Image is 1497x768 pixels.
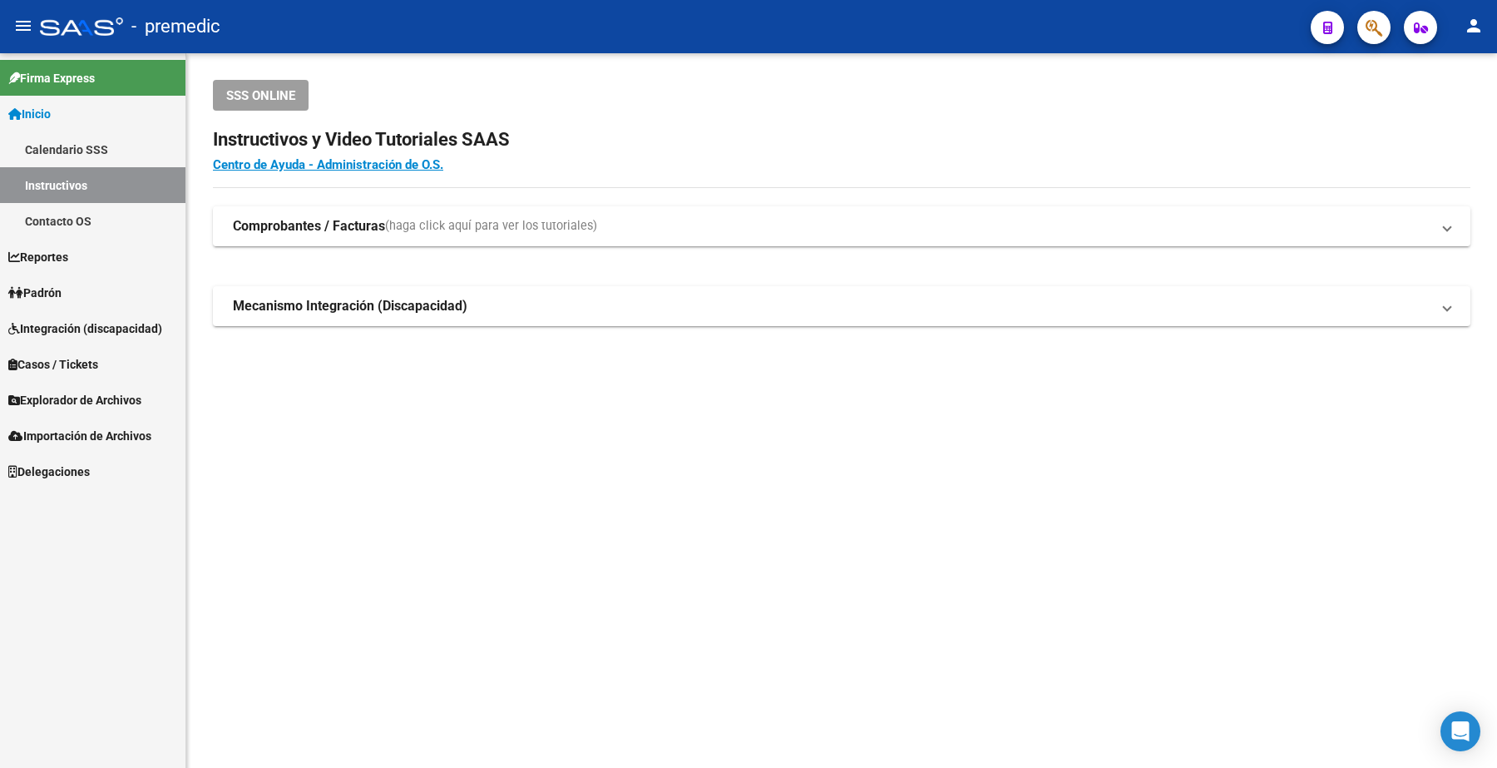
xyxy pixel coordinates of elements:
[233,297,467,315] strong: Mecanismo Integración (Discapacidad)
[213,206,1470,246] mat-expansion-panel-header: Comprobantes / Facturas(haga click aquí para ver los tutoriales)
[8,105,51,123] span: Inicio
[233,217,385,235] strong: Comprobantes / Facturas
[8,427,151,445] span: Importación de Archivos
[385,217,597,235] span: (haga click aquí para ver los tutoriales)
[8,320,162,338] span: Integración (discapacidad)
[8,69,95,87] span: Firma Express
[8,391,141,409] span: Explorador de Archivos
[13,16,33,36] mat-icon: menu
[213,286,1470,326] mat-expansion-panel-header: Mecanismo Integración (Discapacidad)
[1440,711,1480,751] div: Open Intercom Messenger
[8,284,62,302] span: Padrón
[8,355,98,374] span: Casos / Tickets
[213,80,309,111] button: SSS ONLINE
[8,248,68,266] span: Reportes
[8,463,90,481] span: Delegaciones
[131,8,220,45] span: - premedic
[213,124,1470,156] h2: Instructivos y Video Tutoriales SAAS
[213,157,443,172] a: Centro de Ayuda - Administración de O.S.
[226,88,295,103] span: SSS ONLINE
[1464,16,1484,36] mat-icon: person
